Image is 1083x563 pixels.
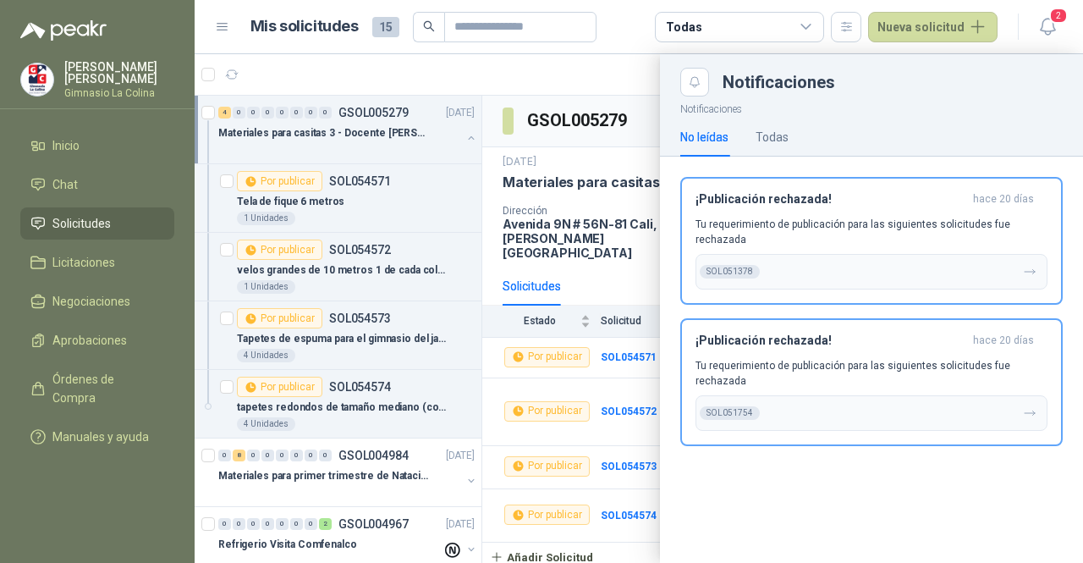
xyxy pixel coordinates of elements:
div: Notificaciones [723,74,1063,91]
a: Negociaciones [20,285,174,317]
img: Logo peakr [20,20,107,41]
span: 2 [1049,8,1068,24]
button: Nueva solicitud [868,12,998,42]
span: Aprobaciones [52,331,127,350]
a: Chat [20,168,174,201]
span: Negociaciones [52,292,130,311]
span: search [423,20,435,32]
a: Aprobaciones [20,324,174,356]
button: 2 [1032,12,1063,42]
a: Licitaciones [20,246,174,279]
span: Solicitudes [52,214,111,233]
a: Inicio [20,130,174,162]
span: 15 [372,17,399,37]
span: hace 20 días [973,192,1034,207]
img: Company Logo [21,63,53,96]
div: Todas [666,18,701,36]
button: Close [680,68,709,97]
span: Licitaciones [52,253,115,272]
p: [PERSON_NAME] [PERSON_NAME] [64,61,174,85]
span: Manuales y ayuda [52,428,149,446]
button: ¡Publicación rechazada!hace 20 días Tu requerimiento de publicación para las siguientes solicitud... [680,177,1063,305]
button: ¡Publicación rechazada!hace 20 días Tu requerimiento de publicación para las siguientes solicitud... [680,318,1063,446]
p: Tu requerimiento de publicación para las siguientes solicitudes fue rechazada [695,358,1047,389]
p: Notificaciones [660,97,1083,118]
span: Inicio [52,136,80,155]
h3: ¡Publicación rechazada! [695,334,966,348]
span: Órdenes de Compra [52,370,158,407]
h3: ¡Publicación rechazada! [695,192,966,207]
div: SOL051378 [700,265,760,279]
a: Solicitudes [20,207,174,240]
p: Gimnasio La Colina [64,88,174,98]
div: SOL051754 [700,406,760,420]
span: Chat [52,175,78,194]
span: hace 20 días [973,334,1034,348]
div: Todas [756,128,789,146]
p: Tu requerimiento de publicación para las siguientes solicitudes fue rechazada [695,217,1047,247]
a: Manuales y ayuda [20,421,174,453]
h1: Mis solicitudes [250,14,359,39]
div: No leídas [680,128,728,146]
a: Órdenes de Compra [20,363,174,414]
